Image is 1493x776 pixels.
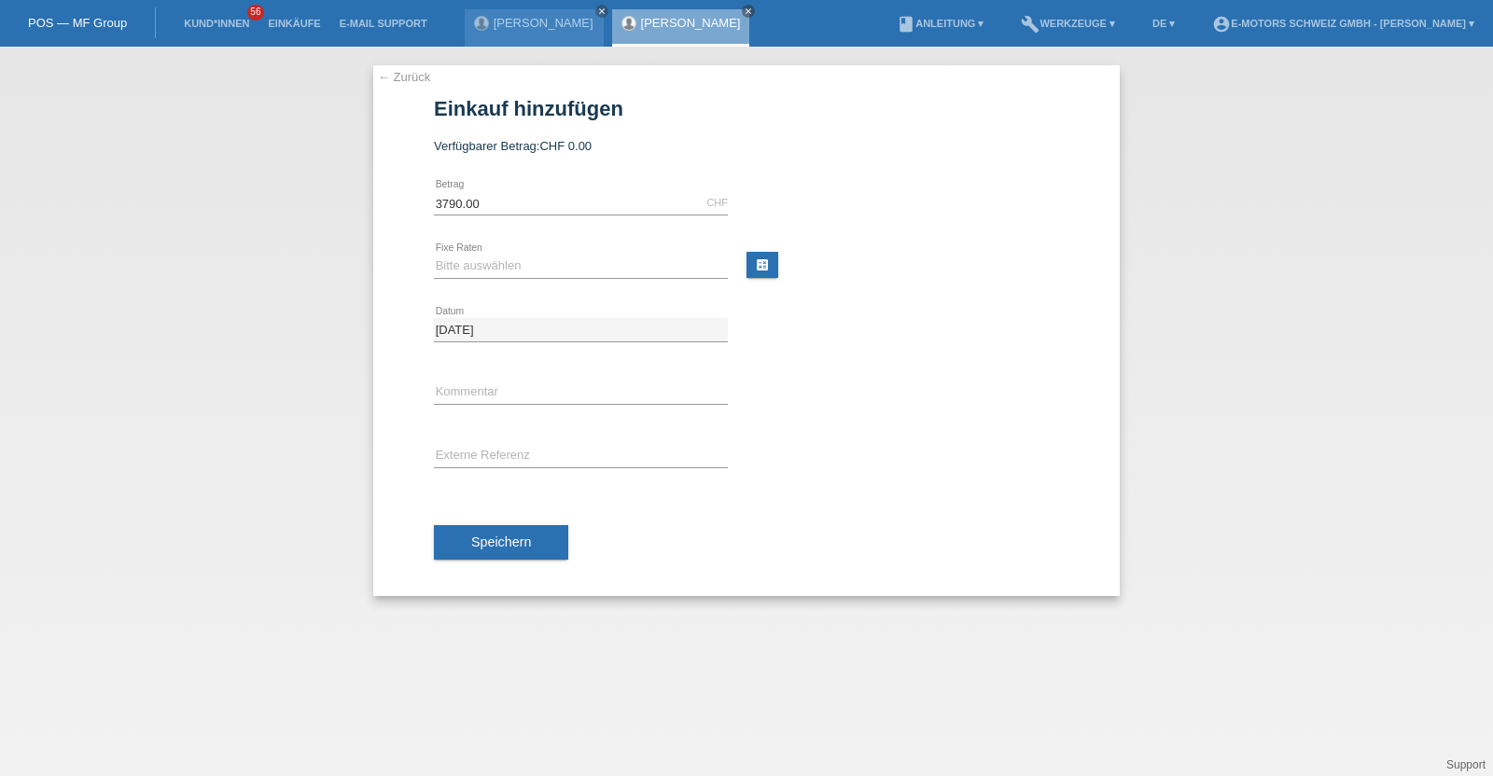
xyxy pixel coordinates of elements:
a: Einkäufe [258,18,329,29]
h1: Einkauf hinzufügen [434,97,1059,120]
i: book [897,15,915,34]
i: build [1021,15,1040,34]
i: close [597,7,607,16]
a: buildWerkzeuge ▾ [1012,18,1124,29]
a: Kund*innen [174,18,258,29]
button: Speichern [434,525,568,561]
a: Support [1446,758,1486,771]
a: close [595,5,608,18]
span: CHF 0.00 [539,139,592,153]
i: calculate [755,257,770,272]
span: 56 [247,5,264,21]
span: Speichern [471,534,531,549]
a: [PERSON_NAME] [641,16,741,30]
a: POS — MF Group [28,16,127,30]
a: account_circleE-Motors Schweiz GmbH - [PERSON_NAME] ▾ [1203,18,1484,29]
a: ← Zurück [378,70,430,84]
div: Verfügbarer Betrag: [434,139,1059,153]
a: bookAnleitung ▾ [887,18,993,29]
a: E-Mail Support [330,18,437,29]
a: [PERSON_NAME] [494,16,593,30]
a: calculate [746,252,778,278]
div: CHF [706,197,728,208]
a: DE ▾ [1143,18,1184,29]
a: close [742,5,755,18]
i: close [744,7,753,16]
i: account_circle [1212,15,1231,34]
